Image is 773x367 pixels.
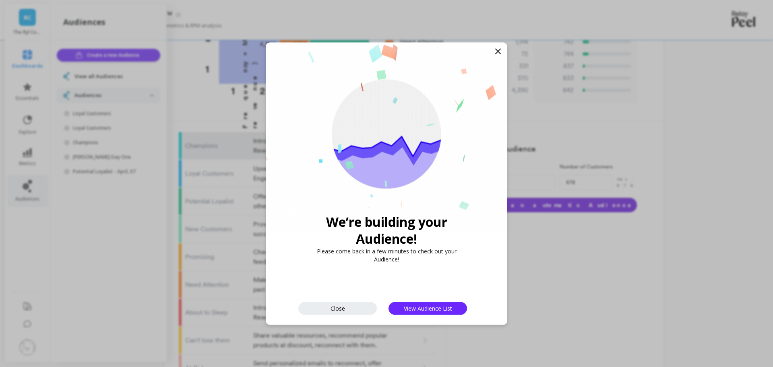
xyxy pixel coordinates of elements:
span: View Audience List [404,305,452,312]
button: Close [298,302,377,315]
span: We’re building your Audience! [295,213,479,247]
span: Please come back in a few minutes to check out your Audience! [310,247,463,263]
span: Close [331,305,345,312]
button: View Audience List [389,302,467,315]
